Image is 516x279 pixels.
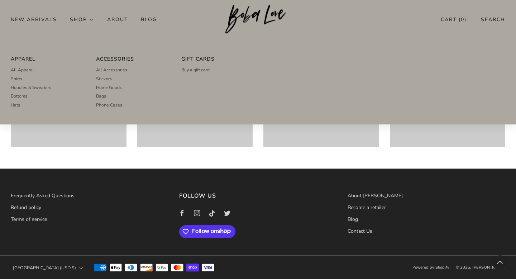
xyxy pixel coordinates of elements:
a: Hats [11,101,83,109]
a: Shop [70,14,94,25]
a: Buy a gift card [181,66,254,74]
span: Stickers [96,76,112,82]
a: Terms of service [11,216,47,223]
h3: Follow us [179,190,337,201]
span: Bags [96,93,106,99]
a: Accessories [96,55,168,63]
a: All Accessories [96,66,168,74]
span: © 2025, [PERSON_NAME] [456,265,505,270]
a: New Arrivals [11,14,57,25]
a: Phone Cases [96,101,168,109]
span: Bottoms [11,93,27,99]
a: Blog [141,14,157,25]
a: Hoodies & Sweaters [11,83,83,92]
a: Refund policy [11,204,41,211]
span: Phone Cases [96,102,122,108]
span: Hats [11,102,20,108]
a: Bottoms [11,92,83,100]
a: Apparel [11,55,83,63]
back-to-top-button: Back to top [492,255,507,270]
a: Stickers [96,75,168,83]
a: Bags [96,92,168,100]
items-count: 0 [461,16,464,23]
span: Shirts [11,76,22,82]
a: Powered by Shopify [412,265,449,270]
a: Blog [348,216,358,223]
a: Frequently Asked Questions [11,192,75,199]
a: Home Goods [96,83,168,92]
span: Hoodies & Sweaters [11,84,51,91]
span: Home Goods [96,84,122,91]
span: All Apparel [11,67,34,73]
a: Cart [441,14,467,25]
button: [GEOGRAPHIC_DATA] (USD $) [11,260,85,276]
a: About [107,14,128,25]
a: Search [481,14,505,25]
span: Buy a gift card [181,67,210,73]
a: Shirts [11,75,83,83]
img: Boba Love [225,5,291,34]
a: Gift Cards [181,55,254,63]
span: All Accessories [96,67,127,73]
a: All Apparel [11,66,83,74]
a: Contact Us [348,228,372,235]
a: About [PERSON_NAME] [348,192,403,199]
a: Become a retailer [348,204,386,211]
